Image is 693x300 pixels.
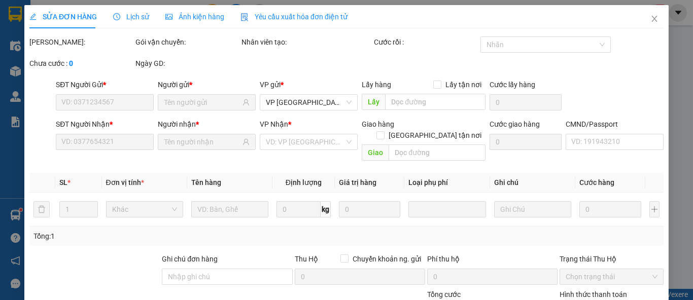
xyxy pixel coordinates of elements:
span: Ảnh kiện hàng [165,13,224,21]
label: Cước lấy hàng [489,81,535,89]
span: Khác [112,202,177,217]
input: Cước lấy hàng [489,94,562,110]
th: Loại phụ phí [404,173,490,193]
span: SL [59,178,67,186]
input: Cước giao hàng [489,134,562,150]
div: Người nhận [158,119,256,130]
span: Giá trị hàng [338,178,376,186]
span: Lấy [362,94,385,110]
span: Định lượng [286,178,322,186]
span: edit [29,13,37,20]
span: Chuyển khoản ng. gửi [349,253,425,265]
div: Người gửi [158,79,256,90]
input: Ghi Chú [494,201,571,217]
span: Cước hàng [579,178,614,186]
input: Dọc đường [385,94,485,110]
span: Thu Hộ [294,255,318,263]
li: 271 - [PERSON_NAME] - [GEOGRAPHIC_DATA] - [GEOGRAPHIC_DATA] [95,25,424,37]
button: plus [649,201,660,217]
span: Tên hàng [191,178,221,186]
div: CMND/Passport [566,119,664,130]
input: Tên người gửi [164,97,240,108]
span: Lấy hàng [362,81,391,89]
label: Ghi chú đơn hàng [162,255,218,263]
div: [PERSON_NAME]: [29,36,133,48]
img: logo.jpg [13,13,89,63]
span: Lịch sử [113,13,149,21]
span: clock-circle [113,13,120,20]
span: VP Bắc Sơn [266,95,352,110]
div: SĐT Người Gửi [56,79,154,90]
div: Cước rồi : [374,36,478,48]
span: picture [165,13,172,20]
b: GỬI : VP [GEOGRAPHIC_DATA] [13,69,151,103]
span: Tổng cước [427,290,461,298]
span: user [242,99,250,106]
input: 0 [579,201,641,217]
span: VP Nhận [260,120,288,128]
b: 0 [69,59,73,67]
div: SĐT Người Nhận [56,119,154,130]
span: Chọn trạng thái [566,269,657,284]
div: Nhân viên tạo: [241,36,372,48]
input: VD: Bàn, Ghế [191,201,268,217]
img: icon [240,13,249,21]
span: close [650,15,659,23]
span: user [242,138,250,145]
button: Close [640,5,669,33]
input: 0 [338,201,400,217]
input: Tên người nhận [164,136,240,147]
span: kg [320,201,330,217]
span: Lấy tận nơi [441,79,485,90]
div: Tổng: 1 [33,231,268,242]
span: SỬA ĐƠN HÀNG [29,13,97,21]
label: Cước giao hàng [489,120,539,128]
th: Ghi chú [490,173,575,193]
div: Trạng thái Thu Hộ [560,253,664,265]
div: Ngày GD: [135,58,239,69]
div: Phí thu hộ [427,253,558,269]
span: Đơn vị tính [106,178,144,186]
span: Giao hàng [362,120,394,128]
div: VP gửi [260,79,358,90]
label: Hình thức thanh toán [560,290,627,298]
div: Gói vận chuyển: [135,36,239,48]
input: Ghi chú đơn hàng [162,269,292,285]
span: Giao [362,144,389,161]
button: delete [33,201,50,217]
div: Chưa cước : [29,58,133,69]
span: Yêu cầu xuất hóa đơn điện tử [240,13,348,21]
span: [GEOGRAPHIC_DATA] tận nơi [384,130,485,141]
input: Dọc đường [389,144,485,161]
